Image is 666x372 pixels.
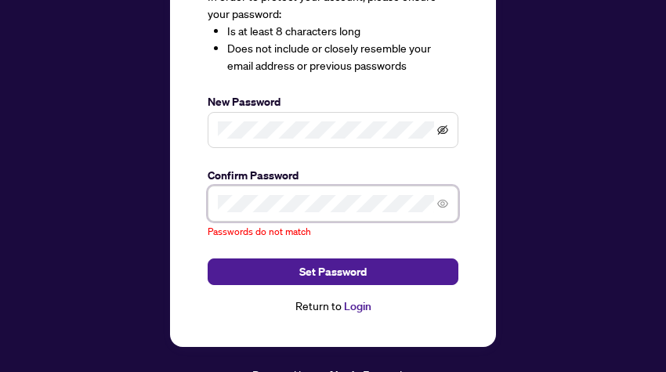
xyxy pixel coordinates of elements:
[208,258,458,285] button: Set Password
[208,167,458,184] label: Confirm Password
[208,93,458,110] label: New Password
[344,299,371,313] a: Login
[437,198,448,209] span: eye
[227,23,458,40] li: Is at least 8 characters long
[208,298,458,316] div: Return to
[299,259,367,284] span: Set Password
[227,40,458,74] li: Does not include or closely resemble your email address or previous passwords
[437,125,448,135] span: eye-invisible
[208,226,311,237] span: Passwords do not match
